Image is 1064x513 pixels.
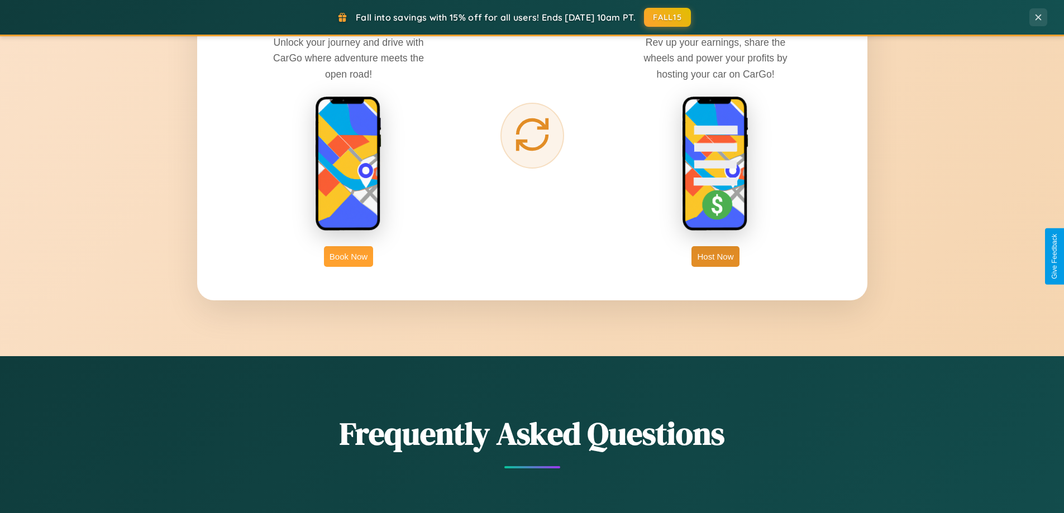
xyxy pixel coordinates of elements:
button: Book Now [324,246,373,267]
p: Rev up your earnings, share the wheels and power your profits by hosting your car on CarGo! [632,35,799,81]
button: Host Now [691,246,739,267]
span: Fall into savings with 15% off for all users! Ends [DATE] 10am PT. [356,12,636,23]
div: Give Feedback [1051,234,1058,279]
p: Unlock your journey and drive with CarGo where adventure meets the open road! [265,35,432,81]
button: FALL15 [644,8,691,27]
h2: Frequently Asked Questions [197,412,867,455]
img: host phone [682,96,749,232]
img: rent phone [315,96,382,232]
